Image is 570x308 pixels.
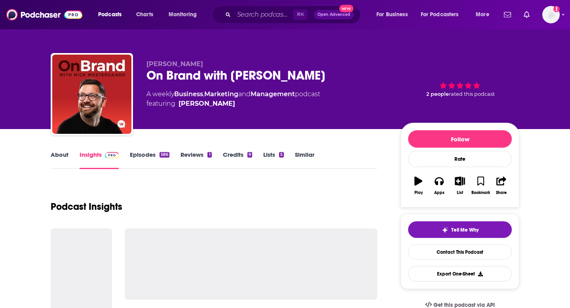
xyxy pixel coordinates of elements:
div: Share [496,190,507,195]
button: Show profile menu [542,6,560,23]
span: Logged in as redsetterpr [542,6,560,23]
span: rated this podcast [449,91,495,97]
span: [PERSON_NAME] [146,60,203,68]
div: Apps [434,190,445,195]
a: InsightsPodchaser Pro [80,151,119,169]
span: 2 people [426,91,449,97]
span: Podcasts [98,9,122,20]
button: open menu [416,8,470,21]
a: Contact This Podcast [408,244,512,260]
span: , [203,90,204,98]
a: Reviews1 [180,151,211,169]
a: Charts [131,8,158,21]
a: Business [174,90,203,98]
span: Monitoring [169,9,197,20]
img: tell me why sparkle [442,227,448,233]
div: Search podcasts, credits, & more... [220,6,368,24]
div: Bookmark [471,190,490,195]
span: Tell Me Why [451,227,479,233]
span: and [238,90,251,98]
span: New [339,5,353,12]
a: [PERSON_NAME] [179,99,235,108]
svg: Add a profile image [553,6,560,12]
div: 9 [247,152,252,158]
a: Show notifications dropdown [501,8,514,21]
span: For Podcasters [421,9,459,20]
a: Show notifications dropdown [521,8,533,21]
div: Play [414,190,423,195]
div: 586 [160,152,169,158]
button: open menu [470,8,499,21]
button: Open AdvancedNew [314,10,354,19]
button: Share [491,171,512,200]
input: Search podcasts, credits, & more... [234,8,293,21]
div: 1 [207,152,211,158]
a: About [51,151,68,169]
div: Rate [408,151,512,167]
a: Marketing [204,90,238,98]
img: User Profile [542,6,560,23]
button: Apps [429,171,449,200]
img: Podchaser Pro [105,152,119,158]
span: Charts [136,9,153,20]
div: 2 peoplerated this podcast [401,60,519,109]
button: Bookmark [470,171,491,200]
button: open menu [371,8,418,21]
span: ⌘ K [293,10,308,20]
div: List [457,190,463,195]
button: Export One-Sheet [408,266,512,281]
button: tell me why sparkleTell Me Why [408,221,512,238]
span: featuring [146,99,320,108]
button: Follow [408,130,512,148]
h1: Podcast Insights [51,201,122,213]
span: For Business [376,9,408,20]
a: Management [251,90,295,98]
div: A weekly podcast [146,89,320,108]
button: List [450,171,470,200]
a: Similar [295,151,314,169]
button: open menu [163,8,207,21]
span: Open Advanced [317,13,350,17]
img: On Brand with Nick Westergaard [52,55,131,134]
img: Podchaser - Follow, Share and Rate Podcasts [6,7,82,22]
a: Lists5 [263,151,284,169]
div: 5 [279,152,284,158]
button: open menu [93,8,132,21]
a: Episodes586 [130,151,169,169]
a: Credits9 [223,151,252,169]
button: Play [408,171,429,200]
span: More [476,9,489,20]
